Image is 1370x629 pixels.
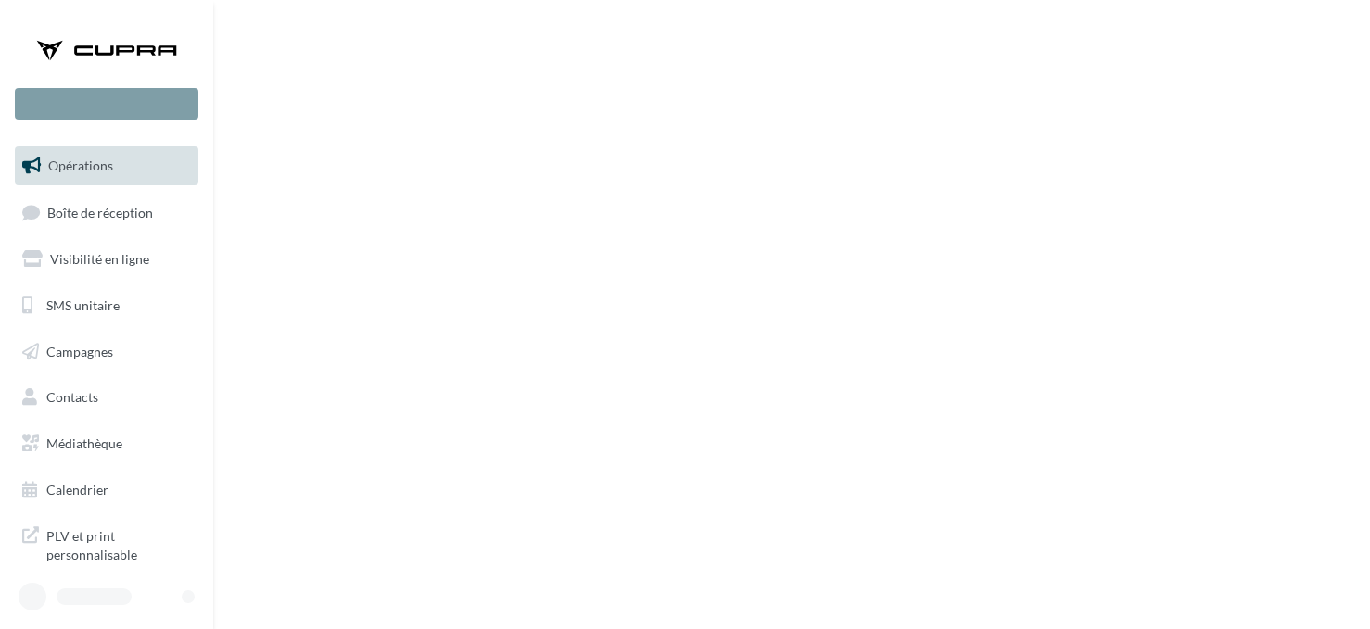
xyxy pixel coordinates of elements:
[11,471,202,509] a: Calendrier
[50,251,149,267] span: Visibilité en ligne
[47,204,153,220] span: Boîte de réception
[46,482,108,497] span: Calendrier
[46,389,98,405] span: Contacts
[46,343,113,359] span: Campagnes
[46,297,120,313] span: SMS unitaire
[11,286,202,325] a: SMS unitaire
[11,240,202,279] a: Visibilité en ligne
[48,157,113,173] span: Opérations
[11,333,202,371] a: Campagnes
[46,523,191,563] span: PLV et print personnalisable
[15,88,198,120] div: Nouvelle campagne
[11,378,202,417] a: Contacts
[11,146,202,185] a: Opérations
[11,193,202,233] a: Boîte de réception
[46,435,122,451] span: Médiathèque
[11,516,202,571] a: PLV et print personnalisable
[11,424,202,463] a: Médiathèque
